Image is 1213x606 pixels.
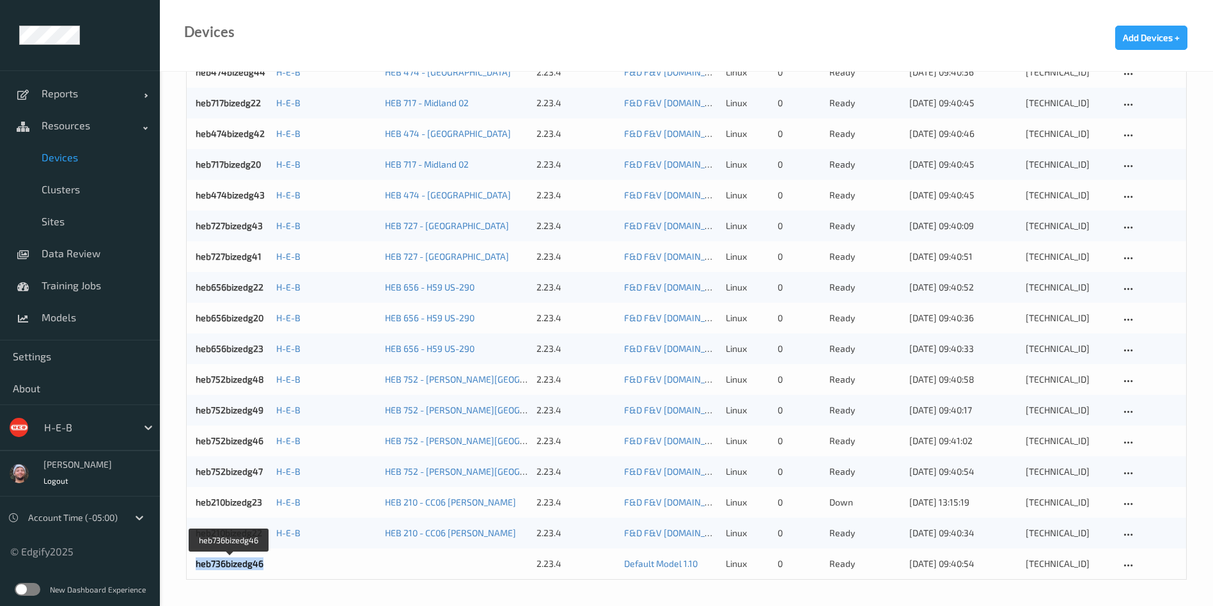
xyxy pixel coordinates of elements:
a: heb727bizedg41 [196,251,262,262]
a: F&D F&V [DOMAIN_NAME] (Daily) [DATE] 16:30 [DATE] 16:30 Auto Save [624,466,908,477]
div: [TECHNICAL_ID] [1026,465,1111,478]
div: 0 [778,66,820,79]
div: 2.23.4 [536,404,615,417]
a: heb656bizedg22 [196,282,263,292]
a: F&D F&V [DOMAIN_NAME] (Daily) [DATE] 16:30 [DATE] 16:30 Auto Save [624,343,908,354]
div: [TECHNICAL_ID] [1026,127,1111,140]
a: F&D F&V [DOMAIN_NAME] (Daily) [DATE] 16:30 [DATE] 16:30 Auto Save [624,312,908,323]
a: F&D F&V [DOMAIN_NAME] (Daily) [DATE] 16:30 [DATE] 16:30 Auto Save [624,497,908,507]
a: HEB 727 - [GEOGRAPHIC_DATA] [385,251,509,262]
div: 0 [778,373,820,386]
div: 2.23.4 [536,219,615,232]
a: HEB 727 - [GEOGRAPHIC_DATA] [385,220,509,231]
div: 0 [778,97,820,109]
div: 2.23.4 [536,435,615,447]
p: linux [726,496,769,509]
a: heb752bizedg49 [196,404,263,415]
div: [TECHNICAL_ID] [1026,66,1111,79]
a: HEB 474 - [GEOGRAPHIC_DATA] [385,128,511,139]
a: HEB 752 - [PERSON_NAME][GEOGRAPHIC_DATA] [385,374,578,385]
p: linux [726,219,769,232]
a: H-E-B [276,312,301,323]
p: linux [726,97,769,109]
div: [DATE] 09:40:45 [909,158,1016,171]
div: [DATE] 13:15:19 [909,496,1016,509]
p: linux [726,557,769,570]
div: 2.23.4 [536,373,615,386]
div: [TECHNICAL_ID] [1026,219,1111,232]
div: 0 [778,158,820,171]
a: H-E-B [276,466,301,477]
p: ready [829,219,901,232]
div: 2.23.4 [536,281,615,294]
div: [TECHNICAL_ID] [1026,435,1111,447]
div: [DATE] 09:40:17 [909,404,1016,417]
div: 0 [778,281,820,294]
div: 0 [778,557,820,570]
a: H-E-B [276,404,301,415]
div: 2.23.4 [536,189,615,202]
p: ready [829,312,901,324]
p: ready [829,404,901,417]
p: linux [726,189,769,202]
div: [TECHNICAL_ID] [1026,97,1111,109]
div: [DATE] 09:40:36 [909,312,1016,324]
a: F&D F&V [DOMAIN_NAME] (Daily) [DATE] 16:30 [DATE] 16:30 Auto Save [624,435,908,446]
a: HEB 656 - H59 US-290 [385,343,474,354]
a: HEB 210 - CC06 [PERSON_NAME] [385,527,516,538]
div: 2.23.4 [536,465,615,478]
p: linux [726,127,769,140]
div: [DATE] 09:40:46 [909,127,1016,140]
div: 2.23.4 [536,66,615,79]
div: [DATE] 09:40:51 [909,250,1016,263]
div: [TECHNICAL_ID] [1026,250,1111,263]
p: linux [726,66,769,79]
div: [TECHNICAL_ID] [1026,281,1111,294]
p: ready [829,527,901,539]
div: [DATE] 09:40:45 [909,189,1016,202]
div: [TECHNICAL_ID] [1026,373,1111,386]
div: 2.23.4 [536,250,615,263]
a: H-E-B [276,159,301,170]
p: linux [726,404,769,417]
p: ready [829,189,901,202]
a: F&D F&V [DOMAIN_NAME] (Daily) [DATE] 16:30 [DATE] 16:30 Auto Save [624,189,908,200]
a: HEB 210 - CC06 [PERSON_NAME] [385,497,516,507]
a: HEB 752 - [PERSON_NAME][GEOGRAPHIC_DATA] [385,466,578,477]
a: F&D F&V [DOMAIN_NAME] (Daily) [DATE] 16:30 [DATE] 16:30 Auto Save [624,128,908,139]
div: [TECHNICAL_ID] [1026,557,1111,570]
div: Devices [184,26,235,38]
a: H-E-B [276,527,301,538]
a: HEB 474 - [GEOGRAPHIC_DATA] [385,67,511,77]
a: HEB 474 - [GEOGRAPHIC_DATA] [385,189,511,200]
a: H-E-B [276,251,301,262]
p: ready [829,557,901,570]
a: F&D F&V [DOMAIN_NAME] (Daily) [DATE] 16:30 [DATE] 16:30 Auto Save [624,527,908,538]
div: [DATE] 09:41:02 [909,435,1016,447]
div: 2.23.4 [536,496,615,509]
div: 0 [778,219,820,232]
div: [TECHNICAL_ID] [1026,158,1111,171]
p: ready [829,250,901,263]
div: 2.23.4 [536,342,615,355]
div: 2.23.4 [536,127,615,140]
div: 0 [778,527,820,539]
a: F&D F&V [DOMAIN_NAME] (Daily) [DATE] 16:30 [DATE] 16:30 Auto Save [624,159,908,170]
div: 0 [778,465,820,478]
a: heb474bizedg44 [196,67,265,77]
a: HEB 656 - H59 US-290 [385,282,474,292]
a: heb752bizedg47 [196,466,263,477]
div: [TECHNICAL_ID] [1026,527,1111,539]
div: [TECHNICAL_ID] [1026,404,1111,417]
div: 0 [778,189,820,202]
a: HEB 752 - [PERSON_NAME][GEOGRAPHIC_DATA] [385,435,578,446]
p: linux [726,465,769,478]
div: [TECHNICAL_ID] [1026,342,1111,355]
div: [TECHNICAL_ID] [1026,312,1111,324]
p: linux [726,527,769,539]
a: heb474bizedg43 [196,189,265,200]
a: H-E-B [276,67,301,77]
div: [DATE] 09:40:45 [909,97,1016,109]
a: HEB 656 - H59 US-290 [385,312,474,323]
p: linux [726,373,769,386]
